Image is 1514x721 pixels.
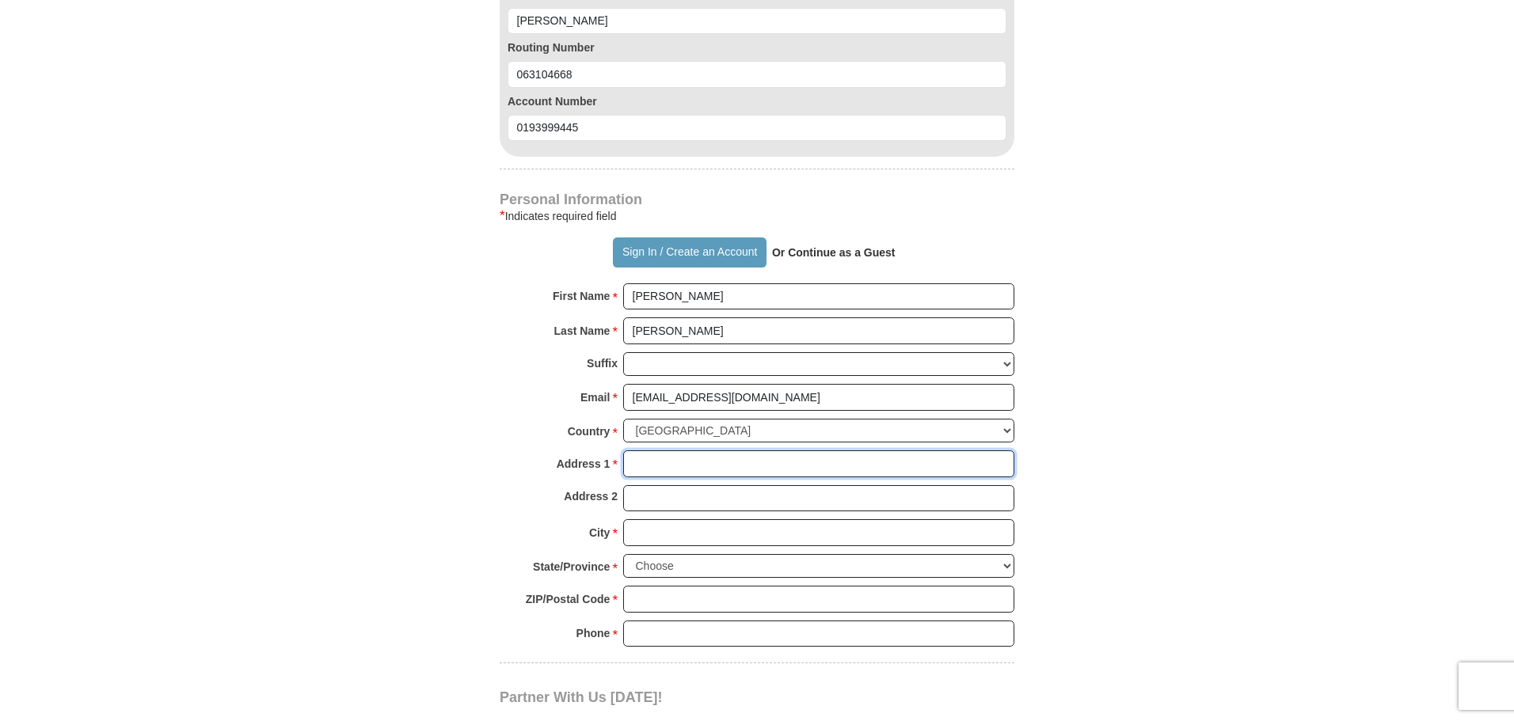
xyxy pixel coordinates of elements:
strong: ZIP/Postal Code [526,588,611,610]
label: Routing Number [508,40,1006,55]
button: Sign In / Create an Account [613,237,766,268]
strong: Or Continue as a Guest [772,246,896,259]
strong: Email [580,386,610,408]
strong: Last Name [554,320,611,342]
strong: City [589,522,610,544]
strong: Phone [576,622,611,644]
strong: Address 1 [557,453,611,475]
strong: Suffix [587,352,618,374]
strong: Address 2 [564,485,618,507]
strong: Country [568,420,611,442]
h4: Personal Information [500,193,1014,206]
strong: State/Province [533,556,610,578]
label: Account Number [508,93,1006,109]
span: Partner With Us [DATE]! [500,689,663,705]
div: Indicates required field [500,207,1014,226]
strong: First Name [553,285,610,307]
